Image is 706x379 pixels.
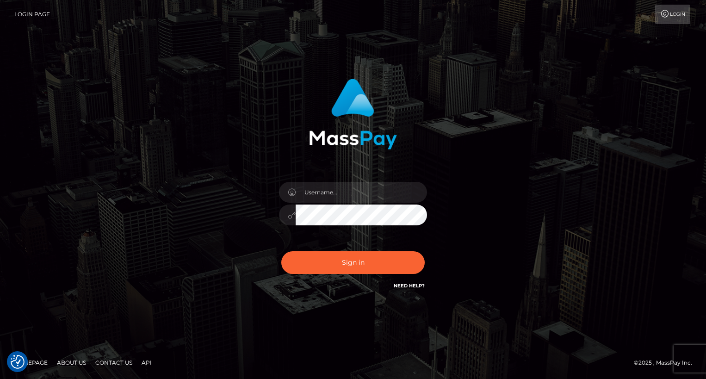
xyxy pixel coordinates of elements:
a: API [138,355,155,370]
a: About Us [53,355,90,370]
img: Revisit consent button [11,355,25,369]
a: Contact Us [92,355,136,370]
a: Login Page [14,5,50,24]
a: Login [655,5,690,24]
button: Sign in [281,251,425,274]
div: © 2025 , MassPay Inc. [634,358,699,368]
input: Username... [296,182,427,203]
a: Need Help? [394,283,425,289]
img: MassPay Login [309,79,397,149]
button: Consent Preferences [11,355,25,369]
a: Homepage [10,355,51,370]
